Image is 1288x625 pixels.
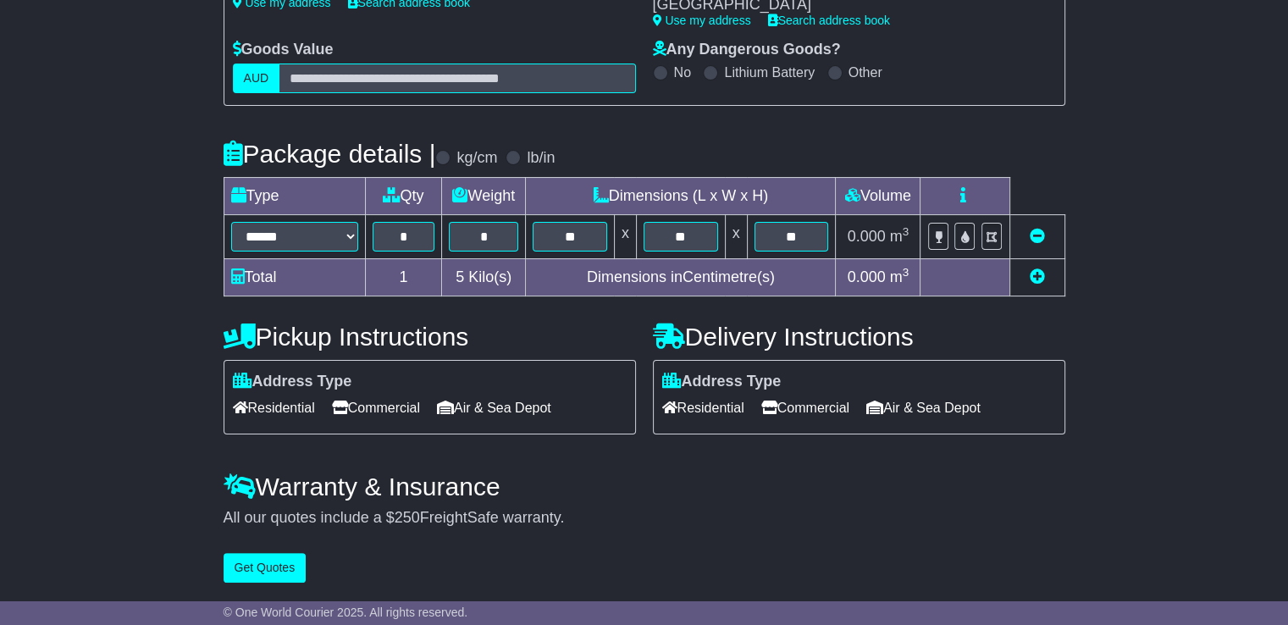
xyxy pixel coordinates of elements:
span: 250 [395,509,420,526]
span: Commercial [761,395,849,421]
span: Residential [662,395,744,421]
h4: Package details | [224,140,436,168]
label: Lithium Battery [724,64,815,80]
a: Remove this item [1030,228,1045,245]
td: Dimensions in Centimetre(s) [526,258,836,296]
td: Qty [365,177,442,214]
label: Goods Value [233,41,334,59]
td: Total [224,258,365,296]
label: AUD [233,64,280,93]
span: Air & Sea Depot [866,395,981,421]
h4: Pickup Instructions [224,323,636,351]
td: Kilo(s) [442,258,526,296]
label: Address Type [233,373,352,391]
span: m [890,228,909,245]
a: Search address book [768,14,890,27]
span: Commercial [332,395,420,421]
button: Get Quotes [224,553,307,583]
h4: Delivery Instructions [653,323,1065,351]
label: kg/cm [456,149,497,168]
div: All our quotes include a $ FreightSafe warranty. [224,509,1065,528]
td: x [725,214,747,258]
label: lb/in [527,149,555,168]
label: Other [849,64,882,80]
span: 5 [456,268,464,285]
td: Type [224,177,365,214]
td: x [614,214,636,258]
label: Any Dangerous Goods? [653,41,841,59]
label: No [674,64,691,80]
label: Address Type [662,373,782,391]
a: Add new item [1030,268,1045,285]
span: m [890,268,909,285]
td: 1 [365,258,442,296]
td: Dimensions (L x W x H) [526,177,836,214]
span: Air & Sea Depot [437,395,551,421]
sup: 3 [903,225,909,238]
span: 0.000 [848,228,886,245]
span: © One World Courier 2025. All rights reserved. [224,606,468,619]
span: Residential [233,395,315,421]
h4: Warranty & Insurance [224,473,1065,501]
span: 0.000 [848,268,886,285]
a: Use my address [653,14,751,27]
td: Weight [442,177,526,214]
td: Volume [836,177,920,214]
sup: 3 [903,266,909,279]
